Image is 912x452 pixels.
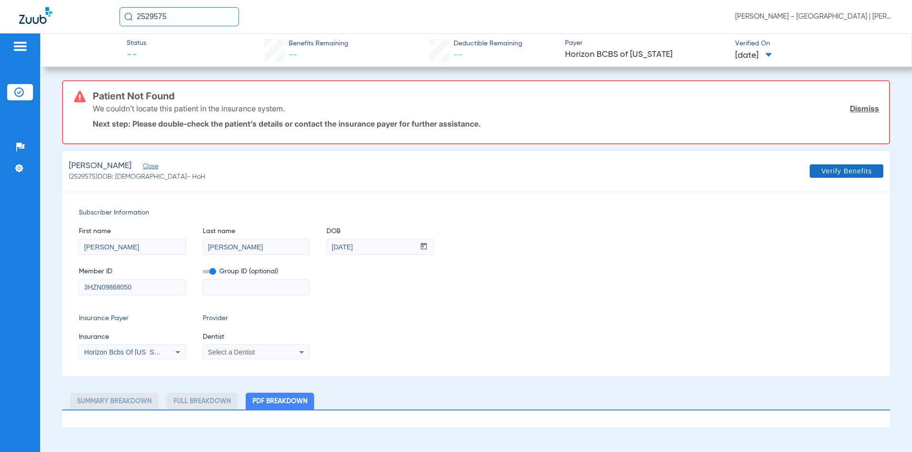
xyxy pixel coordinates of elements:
[208,348,255,356] span: Select a Dentist
[79,208,874,218] span: Subscriber Information
[93,91,879,101] h3: Patient Not Found
[454,51,462,59] span: --
[124,12,133,21] img: Search Icon
[127,49,146,62] span: --
[119,7,239,26] input: Search for patients
[850,104,879,113] a: Dismiss
[246,393,314,409] li: PDF Breakdown
[414,239,433,255] button: Open calendar
[289,39,348,49] span: Benefits Remaining
[203,332,310,342] span: Dentist
[735,39,897,49] span: Verified On
[79,267,186,277] span: Member ID
[127,38,146,48] span: Status
[454,39,522,49] span: Deductible Remaining
[735,50,772,62] span: [DATE]
[203,226,310,237] span: Last name
[69,172,206,182] span: (2529575) DOB: [DEMOGRAPHIC_DATA] - HoH
[203,313,310,323] span: Provider
[864,406,912,452] iframe: Chat Widget
[19,7,52,24] img: Zuub Logo
[735,12,893,22] span: [PERSON_NAME] - [GEOGRAPHIC_DATA] | [PERSON_NAME]
[821,167,872,175] span: Verify Benefits
[12,41,28,52] img: hamburger-icon
[84,348,172,356] span: Horizon Bcbs Of [US_STATE]
[203,267,310,277] span: Group ID (optional)
[79,313,186,323] span: Insurance Payer
[289,51,297,59] span: --
[79,226,186,237] span: First name
[93,119,879,129] p: Next step: Please double-check the patient’s details or contact the insurance payer for further a...
[93,104,285,113] p: We couldn’t locate this patient in the insurance system.
[69,160,131,172] span: [PERSON_NAME]
[143,163,152,172] span: Close
[74,91,86,102] img: error-icon
[70,393,158,409] li: Summary Breakdown
[326,226,434,237] span: DOB
[810,164,883,178] button: Verify Benefits
[79,332,186,342] span: Insurance
[565,38,727,48] span: Payer
[565,49,727,61] span: Horizon BCBS of [US_STATE]
[167,393,238,409] li: Full Breakdown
